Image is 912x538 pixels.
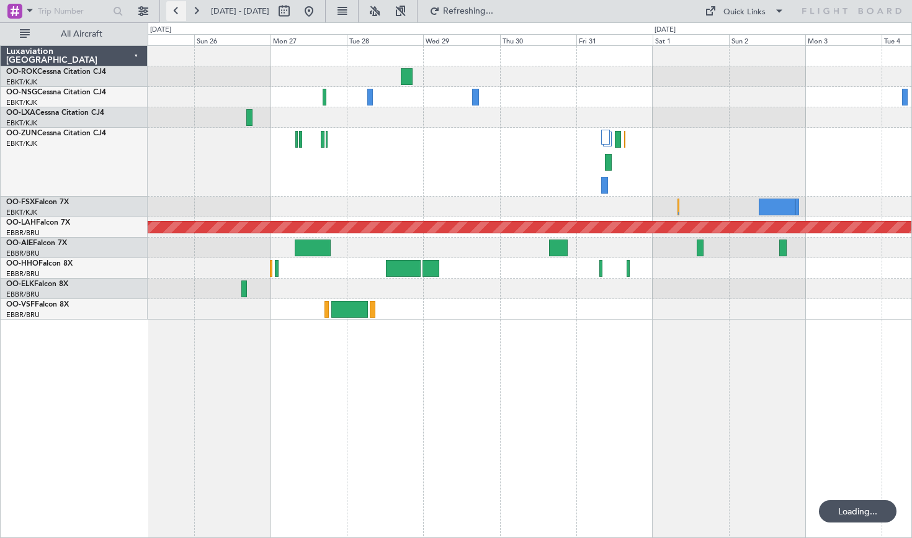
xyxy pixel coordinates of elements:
[6,119,37,128] a: EBKT/KJK
[211,6,269,17] span: [DATE] - [DATE]
[6,249,40,258] a: EBBR/BRU
[6,109,35,117] span: OO-LXA
[6,240,67,247] a: OO-AIEFalcon 7X
[32,30,131,38] span: All Aircraft
[6,301,35,308] span: OO-VSF
[6,78,37,87] a: EBKT/KJK
[6,301,69,308] a: OO-VSFFalcon 8X
[6,130,37,137] span: OO-ZUN
[805,34,882,45] div: Mon 3
[6,269,40,279] a: EBBR/BRU
[699,1,790,21] button: Quick Links
[655,25,676,35] div: [DATE]
[653,34,729,45] div: Sat 1
[6,199,35,206] span: OO-FSX
[6,208,37,217] a: EBKT/KJK
[347,34,423,45] div: Tue 28
[6,290,40,299] a: EBBR/BRU
[6,89,37,96] span: OO-NSG
[194,34,270,45] div: Sun 26
[819,500,896,522] div: Loading...
[6,219,70,226] a: OO-LAHFalcon 7X
[500,34,576,45] div: Thu 30
[150,25,171,35] div: [DATE]
[38,2,109,20] input: Trip Number
[6,219,36,226] span: OO-LAH
[118,34,194,45] div: Sat 25
[576,34,653,45] div: Fri 31
[6,109,104,117] a: OO-LXACessna Citation CJ4
[6,139,37,148] a: EBKT/KJK
[6,98,37,107] a: EBKT/KJK
[6,310,40,320] a: EBBR/BRU
[6,130,106,137] a: OO-ZUNCessna Citation CJ4
[6,280,68,288] a: OO-ELKFalcon 8X
[6,228,40,238] a: EBBR/BRU
[6,68,37,76] span: OO-ROK
[424,1,498,21] button: Refreshing...
[270,34,347,45] div: Mon 27
[423,34,499,45] div: Wed 29
[442,7,494,16] span: Refreshing...
[6,240,33,247] span: OO-AIE
[6,68,106,76] a: OO-ROKCessna Citation CJ4
[6,199,69,206] a: OO-FSXFalcon 7X
[6,260,73,267] a: OO-HHOFalcon 8X
[729,34,805,45] div: Sun 2
[6,280,34,288] span: OO-ELK
[723,6,766,19] div: Quick Links
[6,260,38,267] span: OO-HHO
[14,24,135,44] button: All Aircraft
[6,89,106,96] a: OO-NSGCessna Citation CJ4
